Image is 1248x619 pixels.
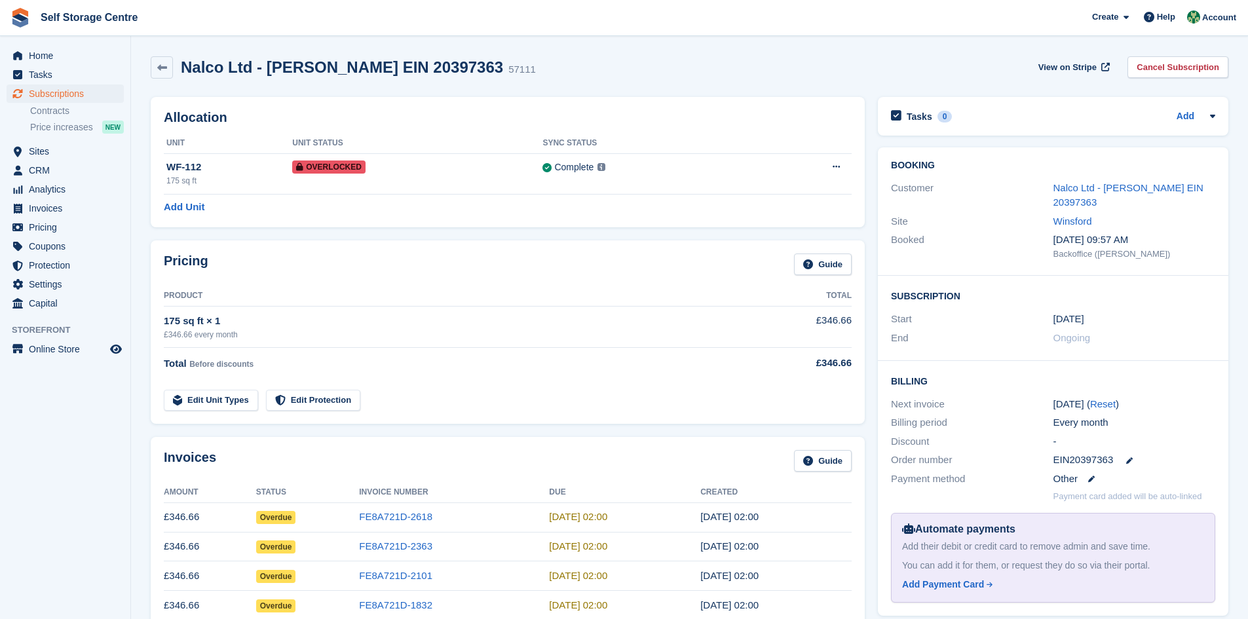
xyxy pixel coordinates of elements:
a: Nalco Ltd - [PERSON_NAME] EIN 20397363 [1053,182,1203,208]
a: FE8A721D-2618 [359,511,432,522]
h2: Subscription [891,289,1215,302]
div: £346.66 every month [164,329,746,341]
a: Self Storage Centre [35,7,143,28]
span: CRM [29,161,107,179]
a: Edit Protection [266,390,360,411]
a: FE8A721D-1832 [359,599,432,610]
th: Unit [164,133,292,154]
a: menu [7,84,124,103]
a: menu [7,256,124,274]
th: Invoice Number [359,482,549,503]
img: icon-info-grey-7440780725fd019a000dd9b08b2336e03edf1995a4989e88bcd33f0948082b44.svg [597,163,605,171]
time: 2025-06-03 01:00:00 UTC [549,599,607,610]
div: Start [891,312,1053,327]
th: Due [549,482,700,503]
time: 2025-09-02 01:00:36 UTC [700,511,759,522]
div: Every month [1053,415,1215,430]
div: Next invoice [891,397,1053,412]
img: stora-icon-8386f47178a22dfd0bd8f6a31ec36ba5ce8667c1dd55bd0f319d3a0aa187defe.svg [10,8,30,28]
a: Contracts [30,105,124,117]
div: End [891,331,1053,346]
th: Total [746,286,852,307]
a: menu [7,294,124,312]
span: Overlocked [292,160,366,174]
div: WF-112 [166,160,292,175]
a: menu [7,142,124,160]
span: Before discounts [189,360,254,369]
a: menu [7,275,124,293]
time: 2025-07-02 01:00:41 UTC [700,570,759,581]
h2: Allocation [164,110,852,125]
div: 175 sq ft × 1 [164,314,746,329]
span: Total [164,358,187,369]
span: Settings [29,275,107,293]
th: Amount [164,482,256,503]
div: 175 sq ft [166,175,292,187]
span: Capital [29,294,107,312]
time: 2024-11-02 01:00:00 UTC [1053,312,1084,327]
a: Winsford [1053,216,1092,227]
a: Add [1177,109,1194,124]
time: 2025-08-02 01:00:48 UTC [700,540,759,552]
a: menu [7,66,124,84]
h2: Nalco Ltd - [PERSON_NAME] EIN 20397363 [181,58,503,76]
span: View on Stripe [1038,61,1097,74]
span: Analytics [29,180,107,198]
span: Overdue [256,570,296,583]
a: Edit Unit Types [164,390,258,411]
a: Reset [1090,398,1116,409]
a: menu [7,340,124,358]
h2: Billing [891,374,1215,387]
th: Unit Status [292,133,542,154]
th: Created [700,482,852,503]
div: Complete [554,160,594,174]
span: Ongoing [1053,332,1091,343]
div: Other [1053,472,1215,487]
h2: Tasks [907,111,932,122]
a: Cancel Subscription [1127,56,1228,78]
div: Customer [891,181,1053,210]
span: Tasks [29,66,107,84]
td: £346.66 [164,532,256,561]
div: Discount [891,434,1053,449]
a: Guide [794,253,852,275]
a: Add Unit [164,200,204,215]
div: £346.66 [746,356,852,371]
div: Payment method [891,472,1053,487]
h2: Pricing [164,253,208,275]
div: Add their debit or credit card to remove admin and save time. [902,540,1204,553]
h2: Booking [891,160,1215,171]
span: Sites [29,142,107,160]
th: Status [256,482,360,503]
a: menu [7,47,124,65]
p: Payment card added will be auto-linked [1053,490,1202,503]
a: FE8A721D-2101 [359,570,432,581]
h2: Invoices [164,450,216,472]
a: View on Stripe [1033,56,1112,78]
span: Pricing [29,218,107,236]
div: Automate payments [902,521,1204,537]
div: NEW [102,121,124,134]
a: menu [7,180,124,198]
div: Backoffice ([PERSON_NAME]) [1053,248,1215,261]
a: menu [7,199,124,217]
div: Billing period [891,415,1053,430]
span: Help [1157,10,1175,24]
span: Home [29,47,107,65]
span: Protection [29,256,107,274]
a: FE8A721D-2363 [359,540,432,552]
span: Price increases [30,121,93,134]
span: Account [1202,11,1236,24]
a: Add Payment Card [902,578,1199,591]
a: menu [7,237,124,255]
div: You can add it for them, or request they do so via their portal. [902,559,1204,572]
span: Coupons [29,237,107,255]
div: Add Payment Card [902,578,984,591]
td: £346.66 [164,502,256,532]
div: - [1053,434,1215,449]
div: [DATE] ( ) [1053,397,1215,412]
a: Guide [794,450,852,472]
span: Overdue [256,540,296,553]
span: Overdue [256,511,296,524]
td: £346.66 [164,561,256,591]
